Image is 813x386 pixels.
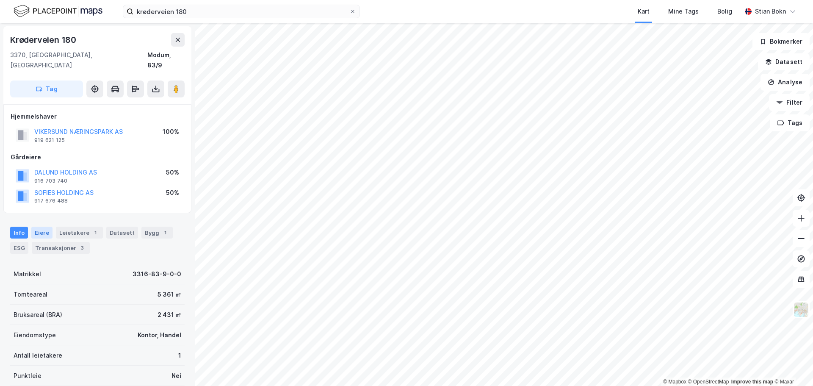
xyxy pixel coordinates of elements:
div: Kontor, Handel [138,330,181,340]
div: 3 [78,244,86,252]
img: Z [793,302,809,318]
button: Analyse [760,74,810,91]
a: OpenStreetMap [688,379,729,385]
div: 50% [166,188,179,198]
div: Bygg [141,227,173,239]
div: 1 [91,228,100,237]
div: Stian Bokn [755,6,786,17]
img: logo.f888ab2527a4732fd821a326f86c7f29.svg [14,4,102,19]
div: Antall leietakere [14,350,62,361]
div: 3316-83-9-0-0 [133,269,181,279]
div: 917 676 488 [34,197,68,204]
button: Tags [770,114,810,131]
div: Leietakere [56,227,103,239]
div: Eiere [31,227,53,239]
div: 916 703 740 [34,178,67,184]
div: Nei [171,371,181,381]
div: Eiendomstype [14,330,56,340]
a: Improve this map [731,379,773,385]
button: Tag [10,81,83,97]
div: Info [10,227,28,239]
input: Søk på adresse, matrikkel, gårdeiere, leietakere eller personer [133,5,349,18]
div: Kontrollprogram for chat [771,345,813,386]
div: 5 361 ㎡ [158,289,181,300]
div: 50% [166,167,179,178]
a: Mapbox [663,379,686,385]
div: ESG [10,242,28,254]
div: Punktleie [14,371,41,381]
button: Datasett [758,53,810,70]
div: Matrikkel [14,269,41,279]
div: Modum, 83/9 [147,50,185,70]
div: 3370, [GEOGRAPHIC_DATA], [GEOGRAPHIC_DATA] [10,50,147,70]
div: Hjemmelshaver [11,111,184,122]
div: Mine Tags [668,6,699,17]
div: Kart [638,6,650,17]
div: 1 [178,350,181,361]
iframe: Chat Widget [771,345,813,386]
div: 1 [161,228,169,237]
div: 2 431 ㎡ [158,310,181,320]
div: Bruksareal (BRA) [14,310,62,320]
div: Gårdeiere [11,152,184,162]
div: Transaksjoner [32,242,90,254]
div: Bolig [717,6,732,17]
div: Tomteareal [14,289,47,300]
div: 100% [163,127,179,137]
button: Filter [769,94,810,111]
div: Krøderveien 180 [10,33,78,47]
div: Datasett [106,227,138,239]
button: Bokmerker [752,33,810,50]
div: 919 621 125 [34,137,65,144]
